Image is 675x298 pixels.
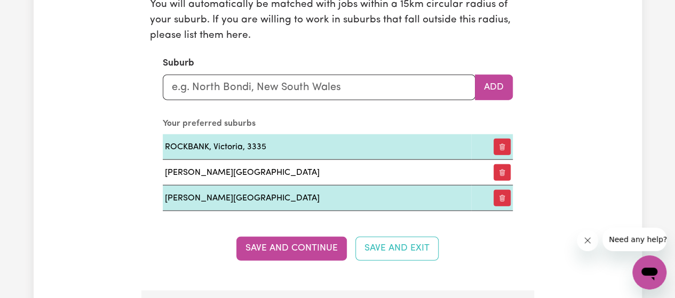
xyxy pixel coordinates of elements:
button: Save and Continue [236,237,347,260]
td: ROCKBANK, Victoria, 3335 [163,134,471,160]
iframe: Close message [577,230,598,251]
span: Need any help? [6,7,65,16]
button: Remove preferred suburb [494,164,511,181]
iframe: Message from company [602,228,666,251]
iframe: Button to launch messaging window [632,255,666,289]
button: Save and Exit [355,237,439,260]
input: e.g. North Bondi, New South Wales [163,75,475,100]
caption: Your preferred suburbs [163,113,513,134]
button: Add to preferred suburbs [475,75,513,100]
button: Remove preferred suburb [494,139,511,155]
td: [PERSON_NAME][GEOGRAPHIC_DATA] [163,160,471,186]
label: Suburb [163,57,194,70]
td: [PERSON_NAME][GEOGRAPHIC_DATA] [163,186,471,211]
button: Remove preferred suburb [494,190,511,206]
